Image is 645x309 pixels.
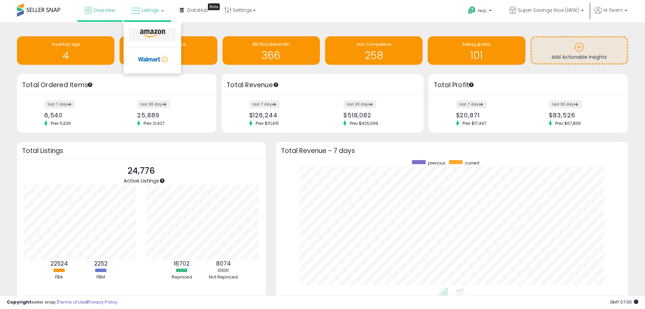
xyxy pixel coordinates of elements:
i: Get Help [468,6,476,15]
span: Selling @ Max [462,41,491,47]
span: BB Price Below Min [253,41,290,47]
a: Inventory Age 4 [17,36,114,65]
span: Prev: $111,415 [252,120,282,126]
label: last 30 days [137,100,170,108]
div: 25,889 [137,112,205,119]
div: $20,871 [456,112,523,119]
a: BB Price Below Min 366 [222,36,320,65]
a: Selling @ Max 101 [428,36,525,65]
h3: Total Profit [434,80,623,90]
span: Prev: 21,427 [140,120,168,126]
h3: Total Ordered Items [22,80,211,90]
span: 2025-09-8 07:00 GMT [610,299,638,305]
a: Non Competitive 258 [325,36,423,65]
div: Repriced [162,274,202,281]
span: Prev: 5,626 [47,120,74,126]
span: Active Listings [124,177,159,184]
a: Terms of Use [58,299,87,305]
div: Tooltip anchor [87,82,93,88]
div: $518,082 [343,112,412,119]
span: Super Savings Now (NEW) [518,7,579,14]
a: Add Actionable Insights [532,37,627,63]
a: Help [463,1,498,22]
label: last 30 days [343,100,376,108]
h3: Total Revenue [227,80,418,90]
a: Needs to Reprice 9236 [120,36,217,65]
h1: 9236 [123,50,214,61]
h3: Total Revenue - 7 days [281,148,623,153]
a: Hi Team [595,7,627,22]
div: seller snap | | [7,299,117,306]
div: 6,540 [44,112,112,119]
span: Non Competitive [357,41,391,47]
div: FBM [81,274,121,281]
h1: 258 [328,50,419,61]
div: Not Repriced [203,274,244,281]
span: previous [428,160,446,166]
strong: Copyright [7,299,31,305]
div: Tooltip anchor [468,82,474,88]
span: current [465,160,479,166]
b: 8074 [216,259,231,268]
p: 24,776 [124,165,159,177]
span: Overview [93,7,115,14]
span: Prev: $67,839 [552,120,584,126]
label: last 7 days [249,100,280,108]
span: Hi Team [603,7,623,14]
div: Tooltip anchor [159,178,165,184]
span: Inventory Age [52,41,80,47]
h1: 366 [226,50,317,61]
div: Tooltip anchor [208,3,220,10]
div: $126,244 [249,112,318,119]
label: last 7 days [456,100,487,108]
span: Listings [142,7,159,14]
label: last 30 days [549,100,582,108]
b: 22524 [50,259,68,268]
div: $83,526 [549,112,616,119]
b: 2252 [94,259,108,268]
span: Help [478,8,487,14]
span: Prev: $425,099 [346,120,382,126]
span: Add Actionable Insights [552,54,607,60]
div: FBA [39,274,80,281]
label: last 7 days [44,100,75,108]
div: Tooltip anchor [273,82,279,88]
h1: 4 [20,50,111,61]
b: 16702 [174,259,190,268]
a: Privacy Policy [88,299,117,305]
h1: 101 [431,50,522,61]
span: Prev: $17,447 [459,120,490,126]
h3: Total Listings [22,148,261,153]
span: Needs to Reprice [151,41,186,47]
span: DataHub [187,7,209,14]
